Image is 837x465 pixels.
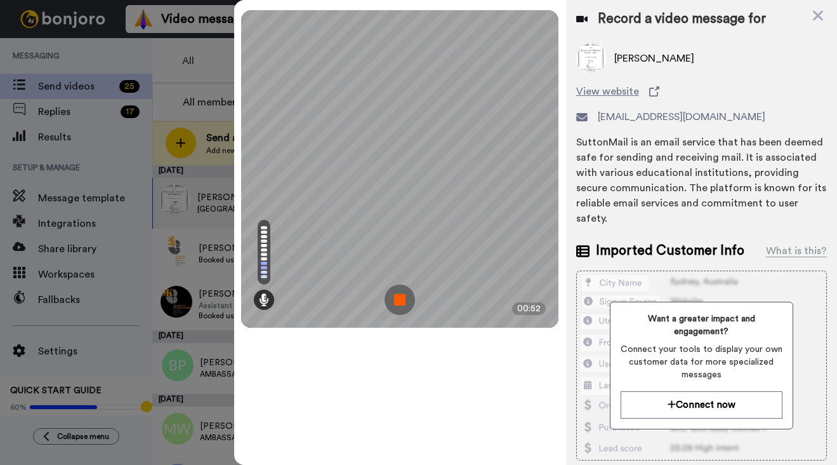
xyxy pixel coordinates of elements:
[621,391,782,419] button: Connect now
[621,313,782,338] span: Want a greater impact and engagement?
[55,48,192,59] p: Message from Amy, sent 6w ago
[385,285,415,315] img: ic_record_stop.svg
[576,84,639,99] span: View website
[576,84,827,99] a: View website
[512,302,546,315] div: 00:52
[19,25,235,69] div: message notification from Amy, 6w ago. Hi Graham, We hope you and your customers have been having...
[576,135,827,226] div: SuttonMail is an email service that has been deemed safe for sending and receiving mail. It is as...
[55,36,192,260] span: Hi [PERSON_NAME], We hope you and your customers have been having a great time with [PERSON_NAME]...
[596,241,744,260] span: Imported Customer Info
[598,109,765,125] span: [EMAIL_ADDRESS][DOMAIN_NAME]
[29,37,49,57] img: Profile image for Amy
[766,243,827,259] div: What is this?
[621,343,782,381] span: Connect your tools to display your own customer data for more specialized messages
